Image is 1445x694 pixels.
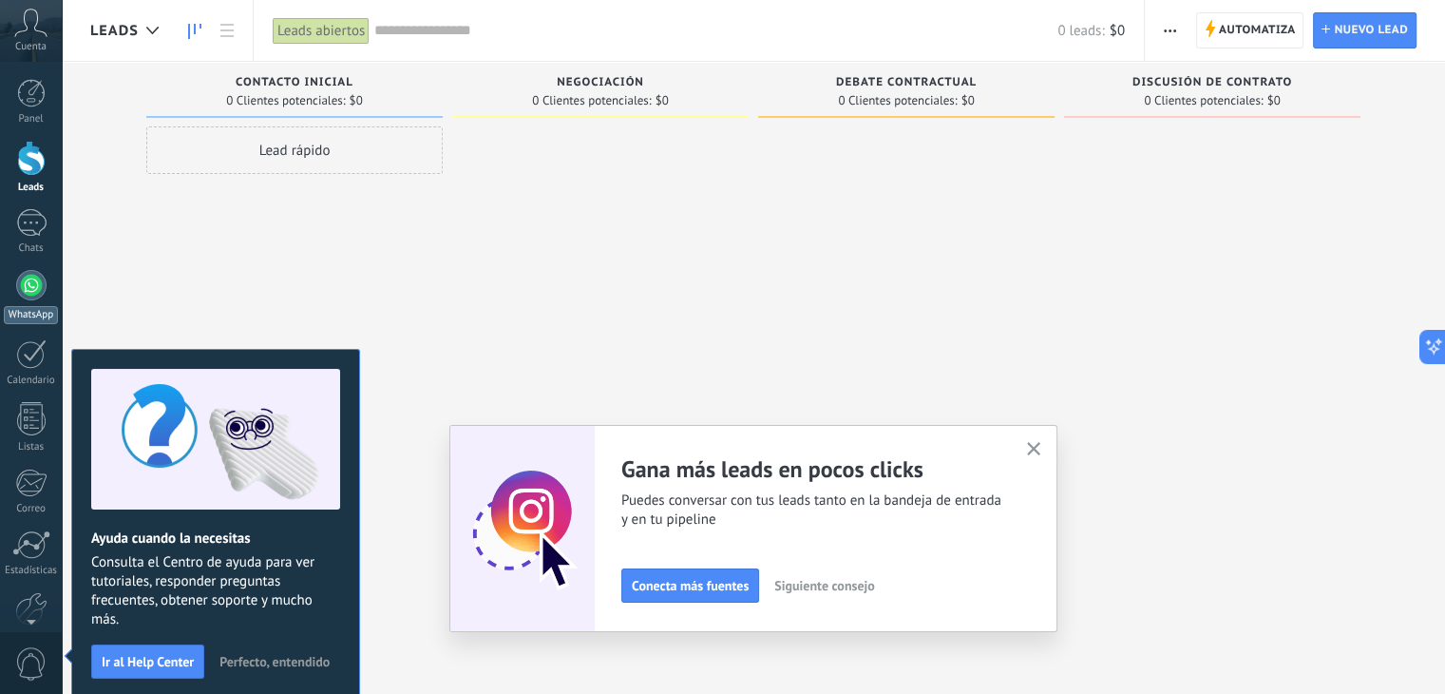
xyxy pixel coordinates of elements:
span: 0 leads: [1057,22,1104,40]
span: Contacto inicial [236,76,353,89]
a: Leads [179,12,211,49]
button: Ir al Help Center [91,645,204,679]
span: 0 Clientes potenciales: [1144,95,1263,106]
button: Perfecto, entendido [211,647,338,676]
h2: Gana más leads en pocos clicks [621,454,1003,484]
span: $0 [961,95,975,106]
span: $0 [350,95,363,106]
div: Leads abiertos [273,17,370,45]
div: Estadísticas [4,565,59,577]
h2: Ayuda cuando la necesitas [91,530,340,548]
span: Automatiza [1219,13,1296,48]
span: $0 [1110,22,1125,40]
span: 0 Clientes potenciales: [532,95,651,106]
div: Contacto inicial [156,76,433,92]
button: Más [1156,12,1184,48]
div: Chats [4,242,59,255]
span: Puedes conversar con tus leads tanto en la bandeja de entrada y en tu pipeline [621,492,1003,530]
span: 0 Clientes potenciales: [226,95,345,106]
div: Listas [4,441,59,453]
div: Debate contractual [768,76,1045,92]
span: Debate contractual [836,76,977,89]
span: Consulta el Centro de ayuda para ver tutoriales, responder preguntas frecuentes, obtener soporte ... [91,553,340,629]
button: Siguiente consejo [766,571,883,600]
span: $0 [656,95,669,106]
span: Perfecto, entendido [219,655,330,668]
div: Correo [4,503,59,515]
div: Panel [4,113,59,125]
span: Discusión de contrato [1132,76,1292,89]
div: Lead rápido [146,126,443,174]
a: Nuevo lead [1313,12,1416,48]
div: Leads [4,182,59,194]
div: Calendario [4,375,59,387]
span: Negociación [557,76,644,89]
div: WhatsApp [4,306,58,324]
div: Discusión de contrato [1074,76,1351,92]
span: 0 Clientes potenciales: [838,95,957,106]
span: $0 [1267,95,1281,106]
span: Ir al Help Center [102,655,194,668]
a: Lista [211,12,243,49]
div: Negociación [462,76,739,92]
span: Siguiente consejo [774,579,874,592]
span: Conecta más fuentes [632,579,749,592]
span: Nuevo lead [1334,13,1408,48]
button: Conecta más fuentes [621,569,759,603]
span: Leads [90,22,139,40]
a: Automatiza [1196,12,1304,48]
span: Cuenta [15,41,47,53]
